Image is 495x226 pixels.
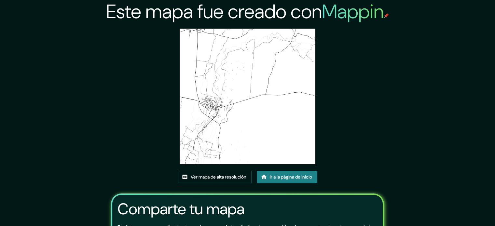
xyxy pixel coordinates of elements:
[437,201,488,219] iframe: Lanzador de widgets de ayuda
[117,199,244,219] font: Comparte tu mapa
[191,174,246,180] font: Ver mapa de alta resolución
[178,171,252,183] a: Ver mapa de alta resolución
[257,171,317,183] a: Ir a la página de inicio
[180,29,315,164] img: created-map
[270,174,312,180] font: Ir a la página de inicio
[384,13,389,18] img: pin de mapeo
